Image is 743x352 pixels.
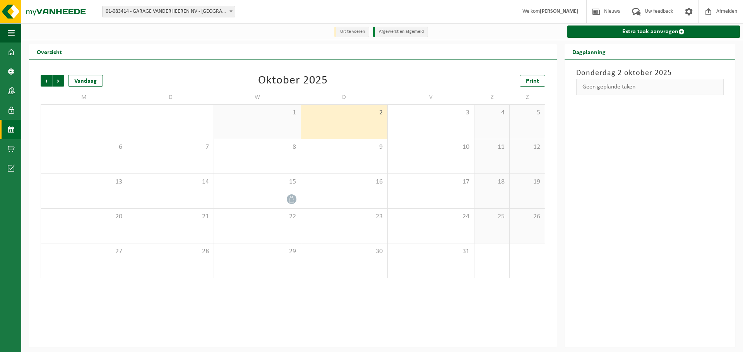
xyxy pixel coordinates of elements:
td: Z [510,90,545,104]
li: Uit te voeren [334,27,369,37]
td: D [127,90,214,104]
span: 15 [218,178,296,186]
span: 20 [45,213,123,221]
span: 10 [392,143,470,151]
h2: Dagplanning [565,44,613,59]
span: 6 [45,143,123,151]
span: 9 [305,143,383,151]
span: 1 [218,109,296,117]
td: M [41,90,127,104]
span: 4 [478,109,505,117]
span: 16 [305,178,383,186]
span: 8 [218,143,296,151]
td: Z [474,90,510,104]
span: 22 [218,213,296,221]
span: 19 [514,178,541,186]
span: 25 [478,213,505,221]
span: 29 [218,247,296,256]
span: 2 [305,109,383,117]
span: 27 [45,247,123,256]
div: Oktober 2025 [258,75,328,87]
span: Volgende [53,75,64,87]
span: 17 [392,178,470,186]
td: D [301,90,388,104]
span: 31 [392,247,470,256]
span: 11 [478,143,505,151]
div: Geen geplande taken [576,79,724,95]
div: Vandaag [68,75,103,87]
span: 13 [45,178,123,186]
h2: Overzicht [29,44,70,59]
span: 01-083414 - GARAGE VANDERHEEREN NV - KORTRIJK [102,6,235,17]
span: 28 [131,247,210,256]
td: V [388,90,474,104]
span: 23 [305,213,383,221]
span: 24 [392,213,470,221]
span: 01-083414 - GARAGE VANDERHEEREN NV - KORTRIJK [103,6,235,17]
li: Afgewerkt en afgemeld [373,27,428,37]
span: 7 [131,143,210,151]
span: 14 [131,178,210,186]
span: 26 [514,213,541,221]
span: 5 [514,109,541,117]
h3: Donderdag 2 oktober 2025 [576,67,724,79]
span: Print [526,78,539,84]
a: Extra taak aanvragen [567,26,740,38]
span: 30 [305,247,383,256]
a: Print [520,75,545,87]
span: Vorige [41,75,52,87]
strong: [PERSON_NAME] [540,9,579,14]
span: 21 [131,213,210,221]
td: W [214,90,301,104]
span: 12 [514,143,541,151]
span: 3 [392,109,470,117]
span: 18 [478,178,505,186]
